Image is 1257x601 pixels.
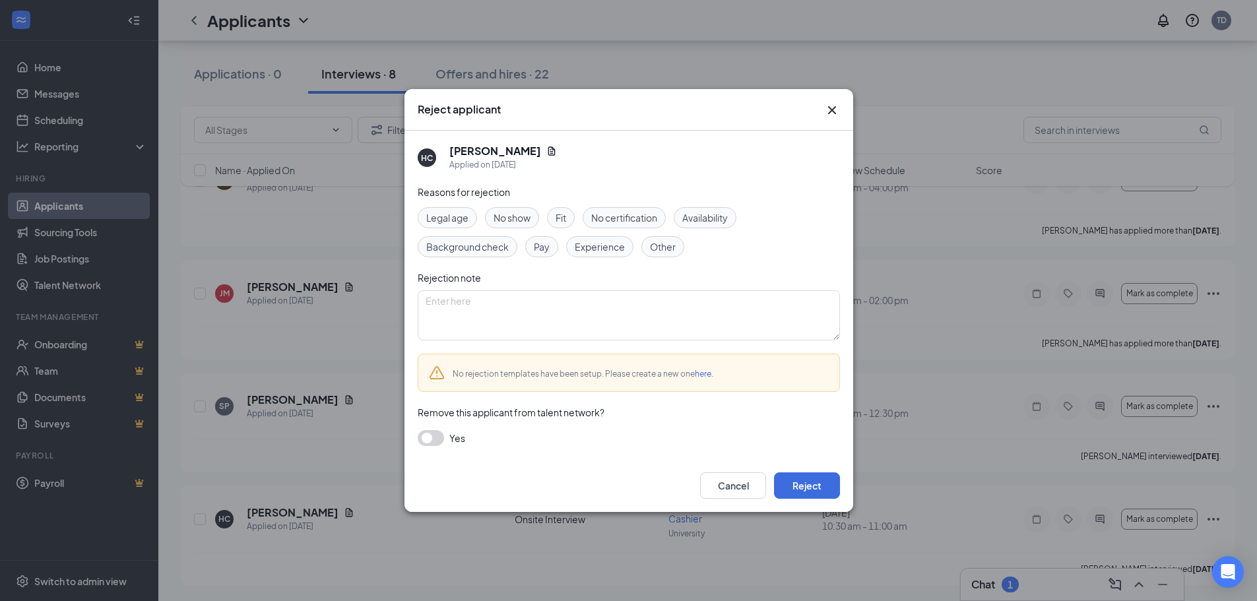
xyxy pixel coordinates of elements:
[453,369,713,379] span: No rejection templates have been setup. Please create a new one .
[774,472,840,499] button: Reject
[429,365,445,381] svg: Warning
[418,186,510,198] span: Reasons for rejection
[546,146,557,156] svg: Document
[449,158,557,172] div: Applied on [DATE]
[418,272,481,284] span: Rejection note
[682,210,728,225] span: Availability
[824,102,840,118] svg: Cross
[1212,556,1244,588] div: Open Intercom Messenger
[824,102,840,118] button: Close
[426,239,509,254] span: Background check
[426,210,468,225] span: Legal age
[449,144,541,158] h5: [PERSON_NAME]
[650,239,676,254] span: Other
[700,472,766,499] button: Cancel
[449,430,465,446] span: Yes
[494,210,531,225] span: No show
[418,406,604,418] span: Remove this applicant from talent network?
[591,210,657,225] span: No certification
[695,369,711,379] a: here
[575,239,625,254] span: Experience
[418,102,501,117] h3: Reject applicant
[556,210,566,225] span: Fit
[534,239,550,254] span: Pay
[421,152,433,164] div: HC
